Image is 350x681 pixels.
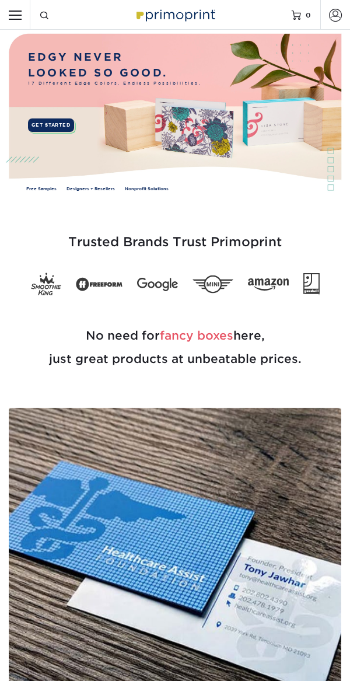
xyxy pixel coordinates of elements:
[125,186,169,193] a: Nonprofit Solutions
[28,81,201,87] span: 17 Different Edge Colors. Endless Possibilities.
[137,278,178,291] img: Google
[28,65,201,81] p: LOOKED SO GOOD.
[306,11,311,19] span: 0
[9,296,341,399] h2: No need for here, just great products at unbeatable prices.
[28,49,201,65] p: EDGY NEVER
[66,186,115,193] a: Designers + Resellers
[28,118,74,132] a: GET STARTED
[9,207,341,264] h3: Trusted Brands Trust Primoprint
[248,278,289,291] img: Amazon
[192,275,233,294] img: Mini
[31,273,62,295] img: Smoothie King
[26,186,57,193] a: Free Samples
[160,329,233,343] span: fancy boxes
[76,274,123,294] img: Freeform
[133,5,218,23] img: Primoprint
[303,273,320,295] img: Goodwill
